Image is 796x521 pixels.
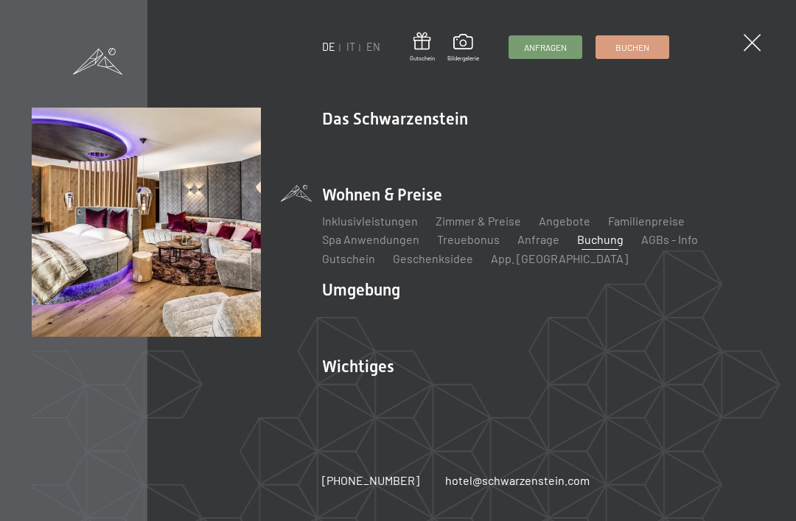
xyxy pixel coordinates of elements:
a: Spa Anwendungen [322,232,419,246]
a: Inklusivleistungen [322,214,418,228]
a: App. [GEOGRAPHIC_DATA] [491,251,628,265]
a: AGBs - Info [641,232,698,246]
a: Buchen [596,36,668,58]
span: Gutschein [410,55,435,63]
a: Gutschein [322,251,375,265]
a: Anfragen [509,36,582,58]
span: Buchen [615,41,649,54]
a: hotel@schwarzenstein.com [445,472,590,489]
span: Bildergalerie [447,55,479,63]
a: Treuebonus [437,232,500,246]
a: [PHONE_NUMBER] [322,472,419,489]
span: Anfragen [524,41,567,54]
a: DE [322,41,335,53]
a: Angebote [539,214,590,228]
a: Familienpreise [608,214,685,228]
a: Buchung [577,232,624,246]
a: Bildergalerie [447,34,479,62]
a: IT [346,41,355,53]
a: Anfrage [517,232,559,246]
a: Gutschein [410,32,435,63]
a: EN [366,41,380,53]
a: Geschenksidee [393,251,473,265]
span: [PHONE_NUMBER] [322,473,419,487]
a: Zimmer & Preise [436,214,521,228]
